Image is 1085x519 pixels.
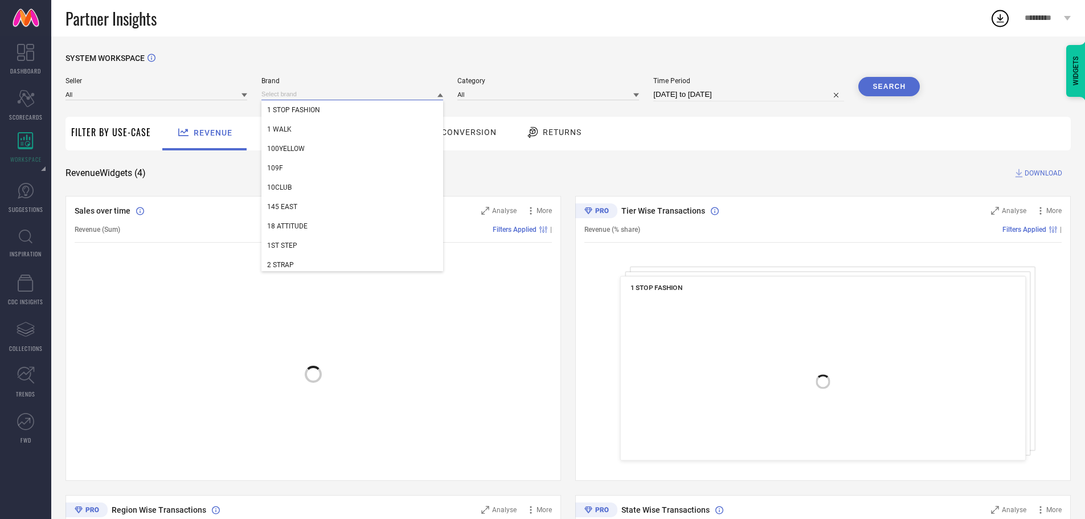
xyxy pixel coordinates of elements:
span: 1 WALK [267,125,292,133]
span: Conversion [441,128,497,137]
span: Filters Applied [1002,226,1046,234]
div: Premium [575,203,617,220]
div: 1ST STEP [261,236,443,255]
div: 1 WALK [261,120,443,139]
span: Sales over time [75,206,130,215]
span: Analyse [492,207,517,215]
span: WORKSPACE [10,155,42,164]
svg: Zoom [991,207,999,215]
span: 18 ATTITUDE [267,222,308,230]
span: More [537,506,552,514]
span: COLLECTIONS [9,344,43,353]
div: Open download list [990,8,1010,28]
span: State Wise Transactions [621,505,710,514]
span: Filter By Use-Case [71,125,151,139]
span: Revenue Widgets ( 4 ) [65,167,146,179]
svg: Zoom [481,207,489,215]
span: Filters Applied [493,226,537,234]
span: 145 EAST [267,203,297,211]
span: DASHBOARD [10,67,41,75]
span: Returns [543,128,582,137]
span: Time Period [653,77,844,85]
span: CDC INSIGHTS [8,297,43,306]
span: 100YELLOW [267,145,305,153]
span: DOWNLOAD [1025,167,1062,179]
span: | [550,226,552,234]
span: 10CLUB [267,183,292,191]
div: 2 STRAP [261,255,443,275]
span: FWD [21,436,31,444]
span: TRENDS [16,390,35,398]
span: SYSTEM WORKSPACE [65,54,145,63]
div: 1 STOP FASHION [261,100,443,120]
span: Brand [261,77,443,85]
span: Revenue (% share) [584,226,640,234]
span: Analyse [492,506,517,514]
input: Select time period [653,88,844,101]
div: 18 ATTITUDE [261,216,443,236]
input: Select brand [261,88,443,100]
span: SUGGESTIONS [9,205,43,214]
span: Category [457,77,639,85]
span: 1 STOP FASHION [630,284,683,292]
span: More [537,207,552,215]
span: Revenue (Sum) [75,226,120,234]
span: | [1060,226,1062,234]
span: Region Wise Transactions [112,505,206,514]
span: Seller [65,77,247,85]
span: 1ST STEP [267,242,297,250]
div: 109F [261,158,443,178]
span: More [1046,207,1062,215]
span: More [1046,506,1062,514]
span: INSPIRATION [10,250,42,258]
div: 10CLUB [261,178,443,197]
span: Tier Wise Transactions [621,206,705,215]
div: 100YELLOW [261,139,443,158]
div: 145 EAST [261,197,443,216]
span: 1 STOP FASHION [267,106,320,114]
button: Search [858,77,920,96]
span: 109F [267,164,283,172]
svg: Zoom [481,506,489,514]
span: 2 STRAP [267,261,294,269]
span: Analyse [1002,207,1026,215]
span: Revenue [194,128,232,137]
span: Partner Insights [65,7,157,30]
span: SCORECARDS [9,113,43,121]
svg: Zoom [991,506,999,514]
span: Analyse [1002,506,1026,514]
